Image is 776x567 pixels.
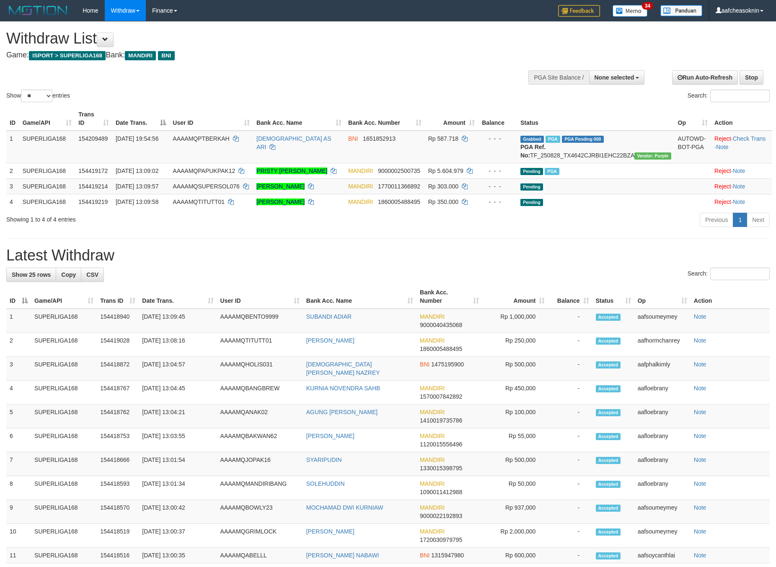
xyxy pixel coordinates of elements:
[29,51,106,60] span: ISPORT > SUPERLIGA168
[12,271,51,278] span: Show 25 rows
[733,198,745,205] a: Note
[6,309,31,333] td: 1
[420,361,429,368] span: BNI
[416,285,482,309] th: Bank Acc. Number: activate to sort column ascending
[694,504,706,511] a: Note
[139,405,217,428] td: [DATE] 13:04:21
[482,309,548,333] td: Rp 1,000,000
[482,357,548,381] td: Rp 500,000
[19,178,75,194] td: SUPERLIGA168
[688,268,770,280] label: Search:
[482,524,548,548] td: Rp 2,000,000
[711,194,772,209] td: ·
[481,182,514,191] div: - - -
[31,476,97,500] td: SUPERLIGA168
[217,452,303,476] td: AAAAMQJOPAK16
[425,107,478,131] th: Amount: activate to sort column ascending
[733,135,766,142] a: Check Trans
[634,357,691,381] td: aafphalkimly
[528,70,589,85] div: PGA Site Balance /
[420,465,462,472] span: Copy 1330015398795 to clipboard
[31,524,97,548] td: SUPERLIGA168
[6,524,31,548] td: 10
[97,285,139,309] th: Trans ID: activate to sort column ascending
[78,198,108,205] span: 154419219
[139,285,217,309] th: Date Trans.: activate to sort column ascending
[378,168,420,174] span: Copy 9000002500735 to clipboard
[217,309,303,333] td: AAAAMQBENTO9999
[6,4,70,17] img: MOTION_logo.png
[217,333,303,357] td: AAAAMQTITUTT01
[420,409,445,415] span: MANDIRI
[420,536,462,543] span: Copy 1720030979795 to clipboard
[6,428,31,452] td: 6
[431,552,464,559] span: Copy 1315947980 to clipboard
[420,513,462,519] span: Copy 9000022192893 to clipboard
[21,90,52,102] select: Showentries
[517,131,675,163] td: TF_250828_TX4642CJRBI1EHC22BZA
[613,5,648,17] img: Button%20Memo.svg
[520,183,543,191] span: Pending
[634,548,691,563] td: aafsoycanthlai
[19,107,75,131] th: Game/API: activate to sort column ascending
[19,163,75,178] td: SUPERLIGA168
[478,107,517,131] th: Balance
[482,381,548,405] td: Rp 450,000
[116,168,158,174] span: [DATE] 13:09:02
[78,183,108,190] span: 154419214
[112,107,169,131] th: Date Trans.: activate to sort column descending
[256,198,305,205] a: [PERSON_NAME]
[714,168,731,174] a: Reject
[348,183,373,190] span: MANDIRI
[545,168,559,175] span: Marked by aafsoumeymey
[675,107,711,131] th: Op: activate to sort column ascending
[428,168,463,174] span: Rp 5.604.979
[173,168,235,174] span: AAAAMQPAPUKPAK12
[6,381,31,405] td: 4
[634,476,691,500] td: aafloebrany
[31,333,97,357] td: SUPERLIGA168
[217,428,303,452] td: AAAAMQBAKWAN62
[420,433,445,439] span: MANDIRI
[420,456,445,463] span: MANDIRI
[694,337,706,344] a: Note
[482,548,548,563] td: Rp 600,000
[420,313,445,320] span: MANDIRI
[596,409,621,416] span: Accepted
[562,136,604,143] span: PGA Pending
[6,194,19,209] td: 4
[6,452,31,476] td: 7
[348,198,373,205] span: MANDIRI
[688,90,770,102] label: Search:
[363,135,396,142] span: Copy 1651852913 to clipboard
[595,74,634,81] span: None selected
[517,107,675,131] th: Status
[6,107,19,131] th: ID
[139,333,217,357] td: [DATE] 13:08:16
[378,183,420,190] span: Copy 1770011366892 to clipboard
[139,381,217,405] td: [DATE] 13:04:45
[6,333,31,357] td: 2
[139,524,217,548] td: [DATE] 13:00:37
[733,168,745,174] a: Note
[6,476,31,500] td: 8
[420,385,445,392] span: MANDIRI
[19,131,75,163] td: SUPERLIGA168
[75,107,112,131] th: Trans ID: activate to sort column ascending
[420,393,462,400] span: Copy 1570007842892 to clipboard
[548,405,592,428] td: -
[173,135,229,142] span: AAAAMQPTBERKAH
[548,452,592,476] td: -
[428,198,458,205] span: Rp 350.000
[711,163,772,178] td: ·
[31,405,97,428] td: SUPERLIGA168
[420,441,462,448] span: Copy 1120015556496 to clipboard
[520,144,546,159] b: PGA Ref. No:
[256,168,327,174] a: PRISTY [PERSON_NAME]
[548,381,592,405] td: -
[31,548,97,563] td: SUPERLIGA168
[97,357,139,381] td: 154418872
[634,428,691,452] td: aafloebrany
[714,183,731,190] a: Reject
[589,70,645,85] button: None selected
